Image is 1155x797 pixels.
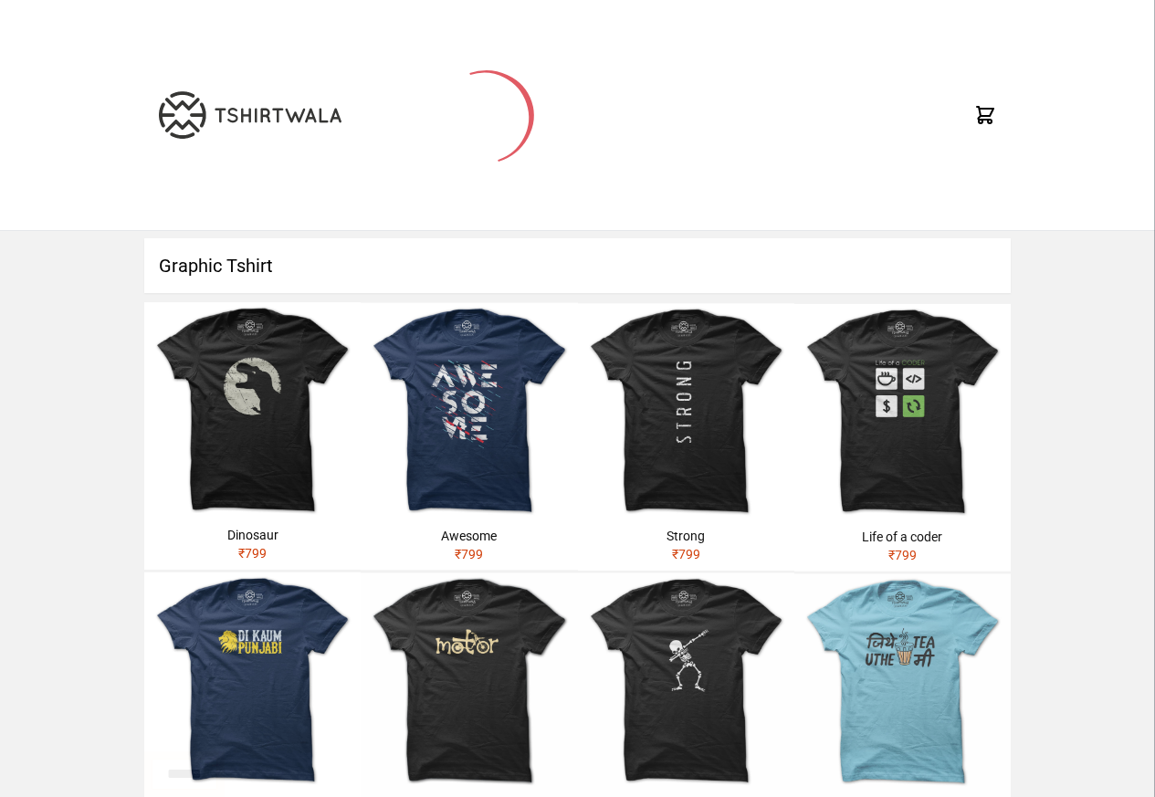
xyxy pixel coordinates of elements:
[361,303,577,519] img: awesome.jpg
[152,526,353,544] div: Dinosaur
[455,546,483,561] span: ₹ 799
[585,527,787,545] div: Strong
[361,303,577,571] a: Awesome₹799
[144,302,361,519] img: dinosaur.jpg
[144,238,1011,293] h1: Graphic Tshirt
[578,573,794,790] img: skeleton-dabbing.jpg
[361,573,577,790] img: motor.jpg
[368,526,570,544] div: Awesome
[578,303,794,519] img: strong.jpg
[794,304,1011,520] img: life-of-a-coder.jpg
[794,304,1011,572] a: Life of a coder₹799
[578,303,794,571] a: Strong₹799
[794,574,1011,791] img: jithe-tea-uthe-me.jpg
[144,302,361,570] a: Dinosaur₹799
[672,547,700,561] span: ₹ 799
[802,528,1003,546] div: Life of a coder
[238,546,267,561] span: ₹ 799
[159,91,341,139] img: TW-LOGO-400-104.png
[888,548,917,562] span: ₹ 799
[144,572,361,789] img: shera-di-kaum-punjabi-1.jpg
